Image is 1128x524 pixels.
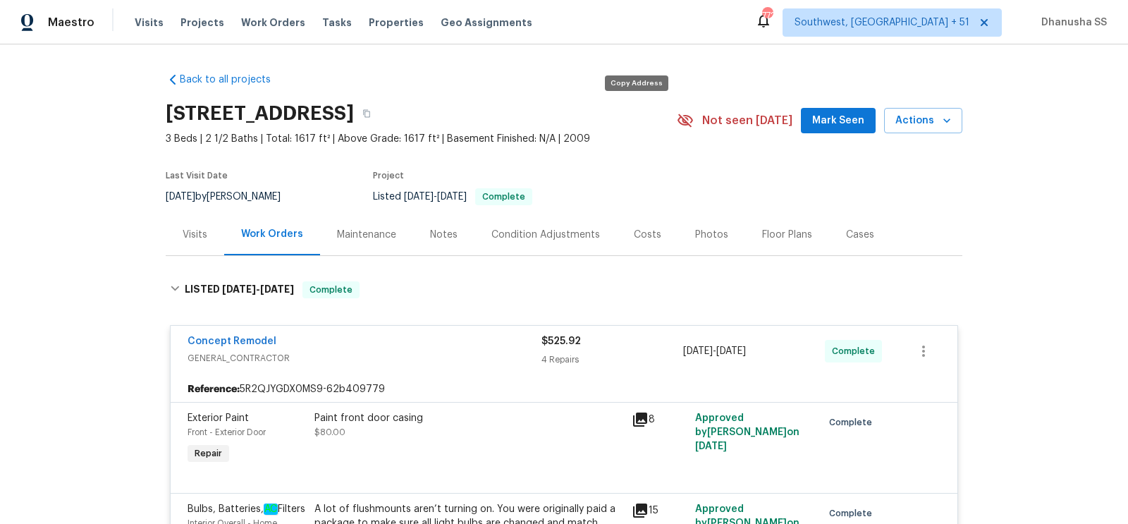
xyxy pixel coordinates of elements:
[166,171,228,180] span: Last Visit Date
[48,16,94,30] span: Maestro
[135,16,164,30] span: Visits
[702,114,792,128] span: Not seen [DATE]
[166,73,301,87] a: Back to all projects
[337,228,396,242] div: Maintenance
[188,336,276,346] a: Concept Remodel
[166,192,195,202] span: [DATE]
[222,284,294,294] span: -
[632,502,687,519] div: 15
[541,336,581,346] span: $525.92
[683,346,713,356] span: [DATE]
[441,16,532,30] span: Geo Assignments
[222,284,256,294] span: [DATE]
[373,192,532,202] span: Listed
[491,228,600,242] div: Condition Adjustments
[404,192,434,202] span: [DATE]
[695,228,728,242] div: Photos
[477,193,531,201] span: Complete
[171,377,957,402] div: 5R2QJYGDX0MS9-62b409779
[541,353,683,367] div: 4 Repairs
[188,351,541,365] span: GENERAL_CONTRACTOR
[683,344,746,358] span: -
[695,413,799,451] span: Approved by [PERSON_NAME] on
[801,108,876,134] button: Mark Seen
[314,411,623,425] div: Paint front door casing
[829,506,878,520] span: Complete
[241,227,303,241] div: Work Orders
[430,228,458,242] div: Notes
[812,112,864,130] span: Mark Seen
[188,504,305,515] span: Bulbs, Batteries, Filters
[846,228,874,242] div: Cases
[188,428,266,437] span: Front - Exterior Door
[1036,16,1107,30] span: Dhanusha SS
[404,192,467,202] span: -
[185,281,294,298] h6: LISTED
[695,441,727,451] span: [DATE]
[322,18,352,28] span: Tasks
[180,16,224,30] span: Projects
[166,106,354,121] h2: [STREET_ADDRESS]
[188,413,249,423] span: Exterior Paint
[762,8,772,23] div: 772
[829,415,878,429] span: Complete
[304,283,358,297] span: Complete
[166,132,677,146] span: 3 Beds | 2 1/2 Baths | Total: 1617 ft² | Above Grade: 1617 ft² | Basement Finished: N/A | 2009
[183,228,207,242] div: Visits
[241,16,305,30] span: Work Orders
[762,228,812,242] div: Floor Plans
[437,192,467,202] span: [DATE]
[795,16,969,30] span: Southwest, [GEOGRAPHIC_DATA] + 51
[264,504,278,515] em: AC
[373,171,404,180] span: Project
[314,428,345,437] span: $80.00
[188,382,240,396] b: Reference:
[369,16,424,30] span: Properties
[632,411,687,428] div: 8
[895,112,951,130] span: Actions
[189,446,228,461] span: Repair
[166,267,962,312] div: LISTED [DATE]-[DATE]Complete
[260,284,294,294] span: [DATE]
[884,108,962,134] button: Actions
[832,344,881,358] span: Complete
[716,346,746,356] span: [DATE]
[634,228,661,242] div: Costs
[166,188,298,205] div: by [PERSON_NAME]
